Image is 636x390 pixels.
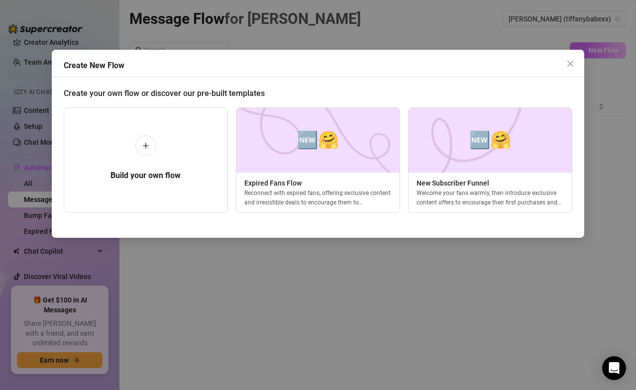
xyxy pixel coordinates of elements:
span: Create your own flow or discover our pre-built templates [64,89,265,98]
span: close [566,60,574,68]
div: Open Intercom Messenger [602,356,626,380]
div: Welcome your fans warmly, then introduce exclusive content offers to encourage their first purcha... [409,189,572,206]
div: Create New Flow [64,60,584,72]
button: Close [562,56,578,72]
span: 🆕🤗 [469,127,511,153]
span: New Subscriber Funnel [409,178,572,189]
div: Reconnect with expired fans, offering exclusive content and irresistible deals to encourage them ... [236,189,400,206]
span: plus [142,142,149,149]
h5: Build your own flow [110,170,181,182]
span: Expired Fans Flow [236,178,400,189]
span: 🆕🤗 [297,127,339,153]
span: Close [562,60,578,68]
